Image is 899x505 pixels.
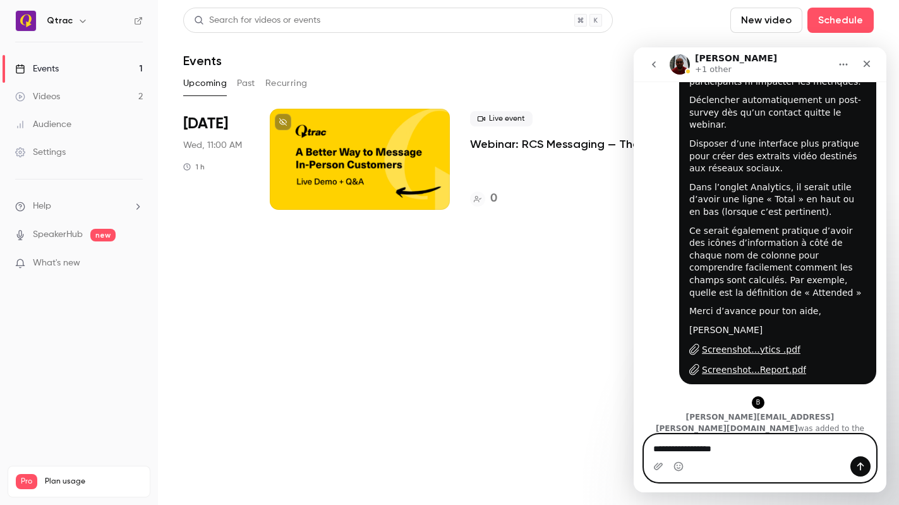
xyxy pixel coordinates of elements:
div: Nov 19 Wed, 11:00 AM (America/Los Angeles) [183,109,250,210]
span: Help [33,200,51,213]
button: Past [237,73,255,94]
button: Recurring [265,73,308,94]
iframe: Noticeable Trigger [128,258,143,269]
div: 1 h [183,162,205,172]
h1: Events [183,53,222,68]
div: Audience [15,118,71,131]
span: Pro [16,474,37,489]
div: Events [15,63,59,75]
span: [DATE] [183,114,228,134]
a: SpeakerHub [33,228,83,241]
span: Plan usage [45,477,142,487]
img: Qtrac [16,11,36,31]
span: Wed, 11:00 AM [183,139,242,152]
li: help-dropdown-opener [15,200,143,213]
a: Webinar: RCS Messaging — The Future of Customer Engagement [470,137,687,152]
span: new [90,229,116,241]
div: Settings [15,146,66,159]
button: Upcoming [183,73,227,94]
div: Search for videos or events [194,14,320,27]
span: What's new [33,257,80,270]
h6: Qtrac [47,15,73,27]
button: New video [730,8,802,33]
a: 0 [470,190,497,207]
iframe: Intercom live chat [634,47,886,492]
span: Live event [470,111,533,126]
h4: 0 [490,190,497,207]
button: Schedule [807,8,874,33]
div: Videos [15,90,60,103]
